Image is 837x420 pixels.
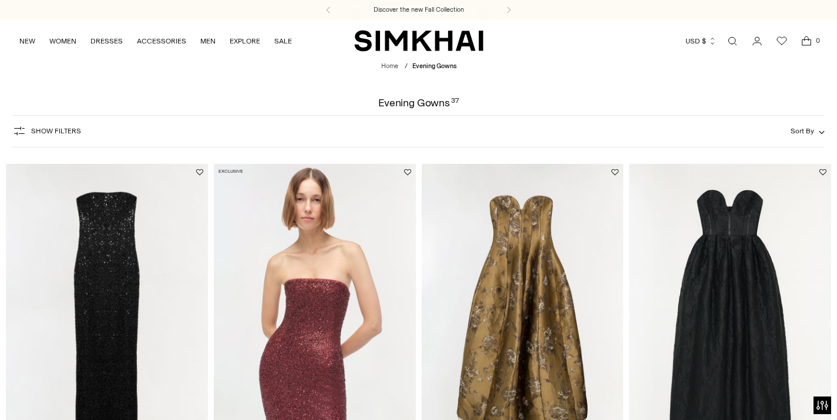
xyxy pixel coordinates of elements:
[90,28,123,54] a: DRESSES
[770,29,794,53] a: Wishlist
[721,29,744,53] a: Open search modal
[378,98,459,108] h1: Evening Gowns
[374,5,464,15] a: Discover the new Fall Collection
[19,28,35,54] a: NEW
[196,169,203,176] button: Add to Wishlist
[405,62,408,72] div: /
[412,62,456,70] span: Evening Gowns
[230,28,260,54] a: EXPLORE
[274,28,292,54] a: SALE
[137,28,186,54] a: ACCESSORIES
[12,122,81,140] button: Show Filters
[791,125,825,137] button: Sort By
[611,169,618,176] button: Add to Wishlist
[812,35,823,46] span: 0
[745,29,769,53] a: Go to the account page
[685,28,717,54] button: USD $
[31,127,81,135] span: Show Filters
[200,28,216,54] a: MEN
[404,169,411,176] button: Add to Wishlist
[49,28,76,54] a: WOMEN
[354,29,483,52] a: SIMKHAI
[819,169,826,176] button: Add to Wishlist
[381,62,456,72] nav: breadcrumbs
[381,62,398,70] a: Home
[795,29,818,53] a: Open cart modal
[451,98,459,108] div: 37
[791,127,814,135] span: Sort By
